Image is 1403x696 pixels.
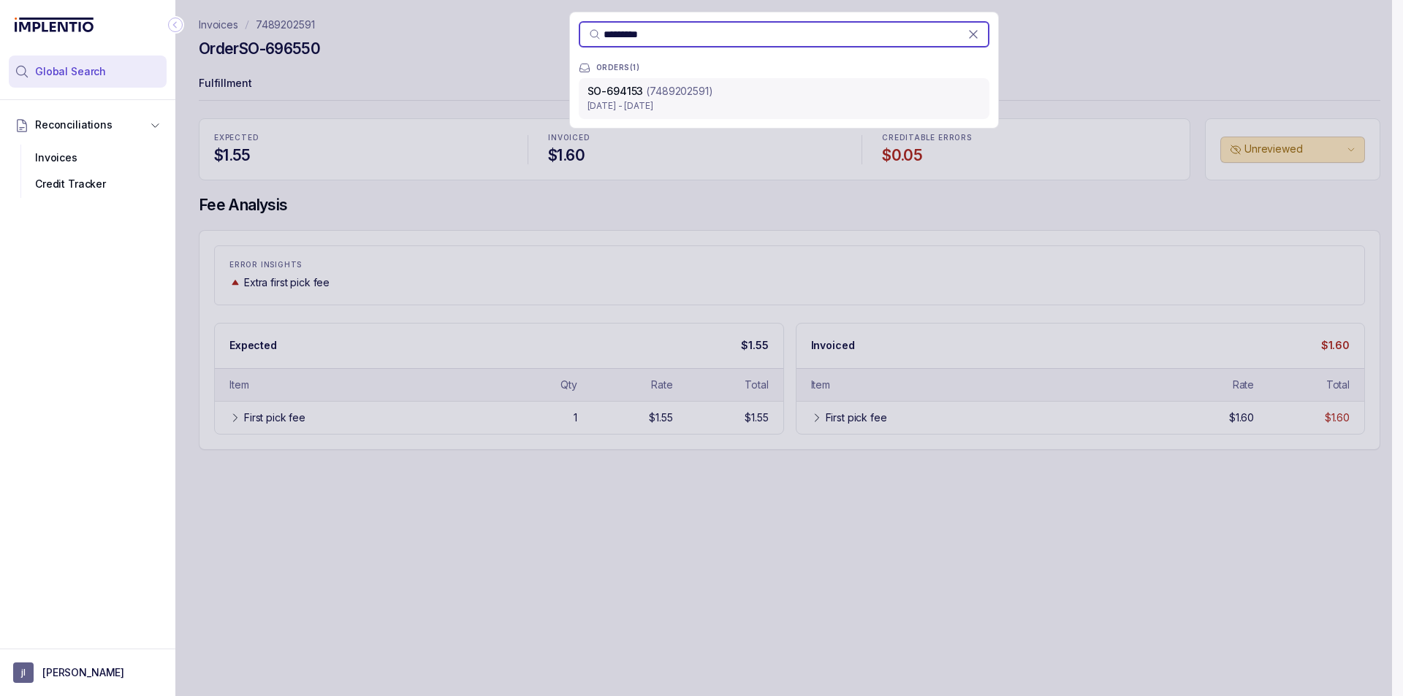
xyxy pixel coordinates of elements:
[20,171,155,197] div: Credit Tracker
[35,64,106,79] span: Global Search
[167,16,184,34] div: Collapse Icon
[596,64,640,72] p: ORDERS ( 1 )
[42,665,124,680] p: [PERSON_NAME]
[588,85,644,97] span: SO-694153
[646,84,712,99] p: (7489202591)
[13,662,162,683] button: User initials[PERSON_NAME]
[9,109,167,141] button: Reconciliations
[588,99,981,113] p: [DATE] - [DATE]
[13,662,34,683] span: User initials
[35,118,113,132] span: Reconciliations
[20,145,155,171] div: Invoices
[9,142,167,201] div: Reconciliations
